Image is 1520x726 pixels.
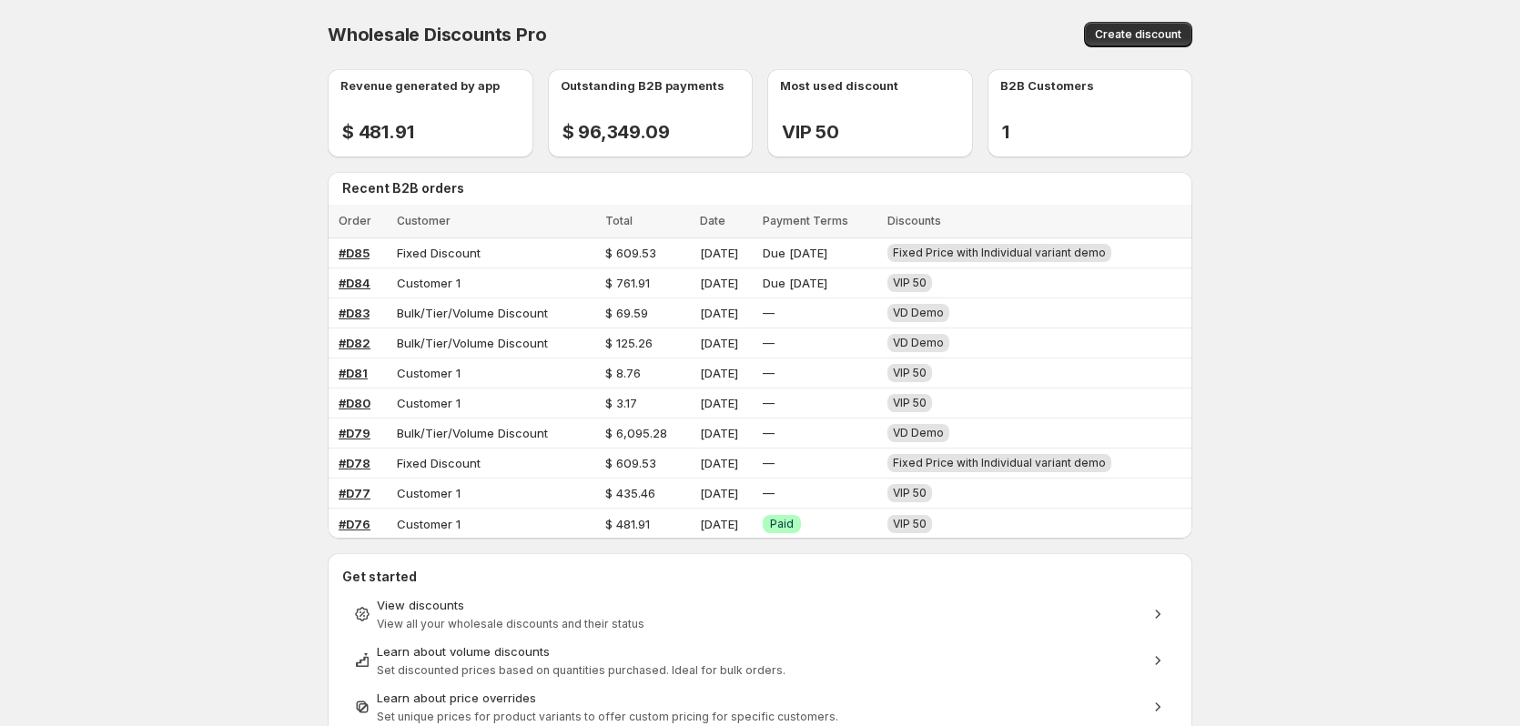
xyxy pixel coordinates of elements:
span: VD Demo [893,426,944,439]
span: $ 761.91 [605,276,650,290]
span: Fixed Price with Individual variant demo [893,456,1106,469]
a: #D81 [339,366,368,380]
span: Wholesale Discounts Pro [328,24,546,45]
span: Customer 1 [397,276,461,290]
span: View all your wholesale discounts and their status [377,617,644,630]
p: Outstanding B2B payments [561,76,725,95]
span: Customer [397,214,451,227]
a: #D80 [339,396,370,410]
span: Discounts [887,214,941,227]
a: #D85 [339,246,370,260]
span: VIP 50 [893,276,927,289]
p: Most used discount [780,76,898,95]
span: — [763,426,775,440]
span: Fixed Discount [397,246,481,260]
span: Set discounted prices based on quantities purchased. Ideal for bulk orders. [377,663,785,677]
span: — [763,486,775,500]
div: Learn about price overrides [377,689,1143,707]
span: Date [700,214,725,227]
span: [DATE] [700,456,738,470]
span: Due [DATE] [763,246,827,260]
span: [DATE] [700,246,738,260]
span: [DATE] [700,426,738,440]
span: [DATE] [700,336,738,350]
div: Learn about volume discounts [377,642,1143,660]
a: #D83 [339,306,370,320]
span: [DATE] [700,517,738,531]
span: $ 8.76 [605,366,641,380]
span: VD Demo [893,336,944,349]
span: VD Demo [893,306,944,319]
h2: Recent B2B orders [342,179,1185,197]
span: [DATE] [700,486,738,500]
span: Order [339,214,371,227]
span: — [763,336,775,350]
span: Total [605,214,633,227]
span: [DATE] [700,276,738,290]
span: $ 3.17 [605,396,637,410]
a: #D78 [339,456,370,470]
span: $ 435.46 [605,486,655,500]
a: #D82 [339,336,370,350]
h2: VIP 50 [782,121,839,143]
span: Set unique prices for product variants to offer custom pricing for specific customers. [377,710,838,723]
span: $ 125.26 [605,336,653,350]
span: Customer 1 [397,396,461,410]
h2: $ 481.91 [342,121,413,143]
span: — [763,306,775,320]
a: #D84 [339,276,370,290]
h2: Get started [342,568,1178,586]
h2: $ 96,349.09 [562,121,670,143]
p: B2B Customers [1000,76,1094,95]
span: $ 609.53 [605,246,656,260]
span: Customer 1 [397,366,461,380]
span: Fixed Discount [397,456,481,470]
span: Bulk/Tier/Volume Discount [397,306,548,320]
span: Create discount [1095,27,1181,42]
span: [DATE] [700,396,738,410]
span: Fixed Price with Individual variant demo [893,246,1106,259]
span: Due [DATE] [763,276,827,290]
h2: 1 [1002,121,1029,143]
span: VIP 50 [893,366,927,379]
span: VIP 50 [893,517,927,530]
span: — [763,366,775,380]
a: #D76 [339,517,370,531]
span: — [763,456,775,470]
span: [DATE] [700,306,738,320]
span: $ 481.91 [605,517,650,531]
span: Bulk/Tier/Volume Discount [397,426,548,440]
span: $ 69.59 [605,306,648,320]
p: Revenue generated by app [340,76,500,95]
span: [DATE] [700,366,738,380]
span: Payment Terms [763,214,848,227]
span: $ 6,095.28 [605,426,667,440]
span: VIP 50 [893,486,927,499]
a: #D79 [339,426,370,440]
button: Create discount [1084,22,1192,47]
span: $ 609.53 [605,456,656,470]
span: VIP 50 [893,396,927,409]
span: Customer 1 [397,486,461,500]
a: #D77 [339,486,370,500]
span: Paid [770,517,794,531]
div: View discounts [377,596,1143,614]
span: — [763,396,775,410]
span: Bulk/Tier/Volume Discount [397,336,548,350]
span: Customer 1 [397,517,461,531]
